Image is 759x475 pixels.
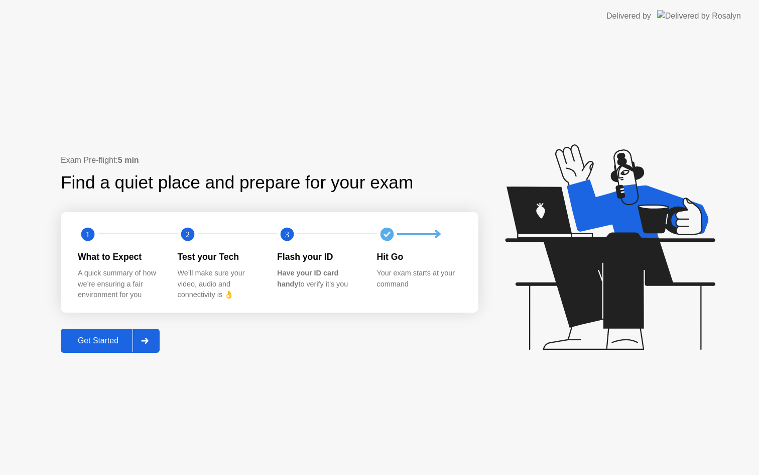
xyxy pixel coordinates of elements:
div: Test your Tech [178,250,262,263]
button: Get Started [61,329,160,353]
div: Delivered by [606,10,651,22]
b: 5 min [118,156,139,164]
div: Your exam starts at your command [377,268,461,290]
text: 3 [285,229,289,239]
div: A quick summary of how we’re ensuring a fair environment for you [78,268,162,301]
div: What to Expect [78,250,162,263]
div: Exam Pre-flight: [61,154,478,166]
b: Have your ID card handy [277,269,338,288]
img: Delivered by Rosalyn [657,10,741,22]
div: Find a quiet place and prepare for your exam [61,169,415,196]
text: 1 [86,229,90,239]
div: to verify it’s you [277,268,361,290]
div: Get Started [64,336,133,345]
text: 2 [185,229,189,239]
iframe: Intercom live chat [725,441,749,465]
div: Hit Go [377,250,461,263]
div: Flash your ID [277,250,361,263]
div: We’ll make sure your video, audio and connectivity is 👌 [178,268,262,301]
